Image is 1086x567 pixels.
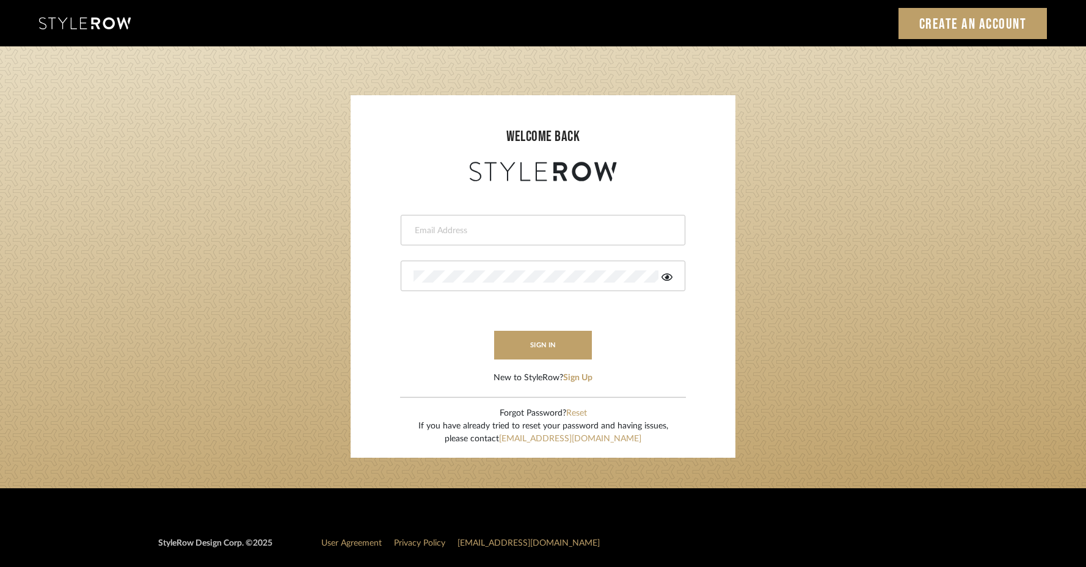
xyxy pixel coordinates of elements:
div: If you have already tried to reset your password and having issues, please contact [418,420,668,446]
a: Privacy Policy [394,539,445,547]
button: Reset [566,407,587,420]
input: Email Address [414,225,669,237]
a: [EMAIL_ADDRESS][DOMAIN_NAME] [499,435,641,443]
div: StyleRow Design Corp. ©2025 [158,537,272,560]
button: Sign Up [563,372,592,385]
div: New to StyleRow? [494,372,592,385]
a: [EMAIL_ADDRESS][DOMAIN_NAME] [457,539,600,547]
button: sign in [494,331,592,359]
div: Forgot Password? [418,407,668,420]
div: welcome back [363,126,723,148]
a: User Agreement [321,539,382,547]
a: Create an Account [898,8,1048,39]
